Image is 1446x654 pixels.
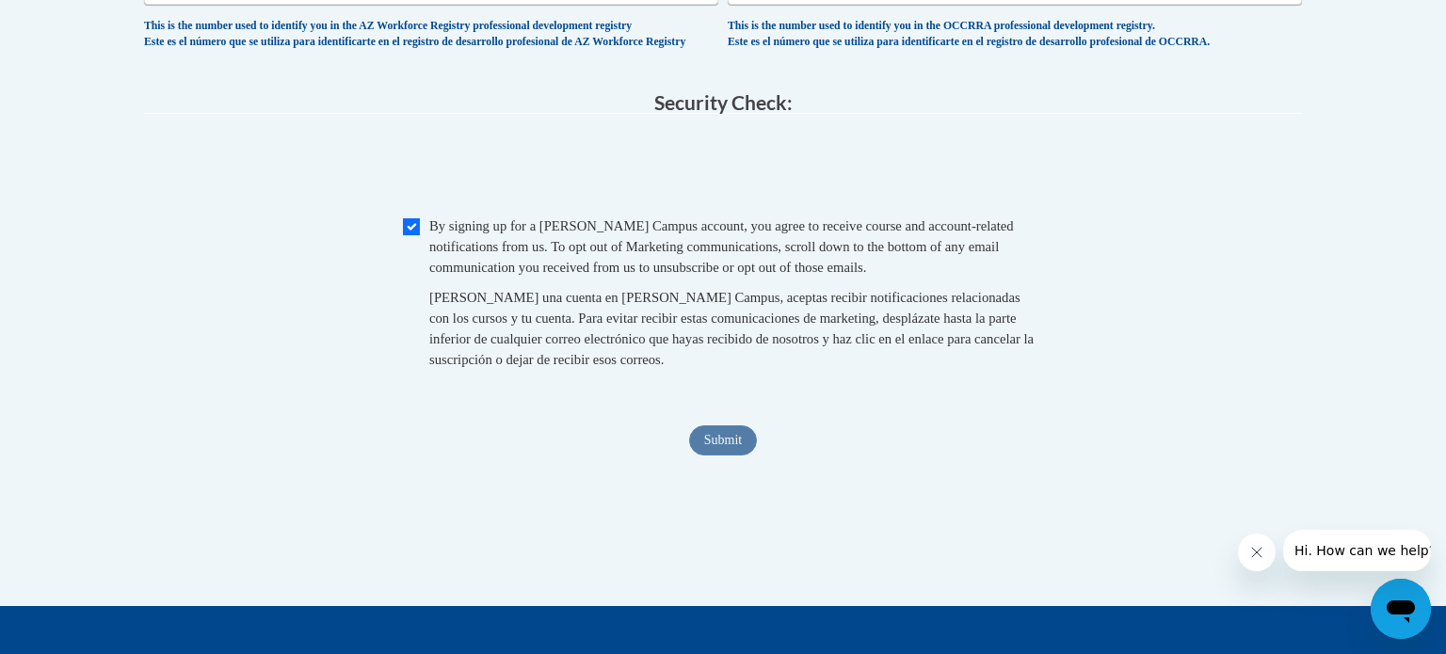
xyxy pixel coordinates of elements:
[429,218,1014,275] span: By signing up for a [PERSON_NAME] Campus account, you agree to receive course and account-related...
[1371,579,1431,639] iframe: Button to launch messaging window
[1238,534,1276,571] iframe: Close message
[429,290,1034,367] span: [PERSON_NAME] una cuenta en [PERSON_NAME] Campus, aceptas recibir notificaciones relacionadas con...
[654,90,793,114] span: Security Check:
[1283,530,1431,571] iframe: Message from company
[580,133,866,206] iframe: reCAPTCHA
[728,19,1302,50] div: This is the number used to identify you in the OCCRRA professional development registry. Este es ...
[11,13,153,28] span: Hi. How can we help?
[144,19,718,50] div: This is the number used to identify you in the AZ Workforce Registry professional development reg...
